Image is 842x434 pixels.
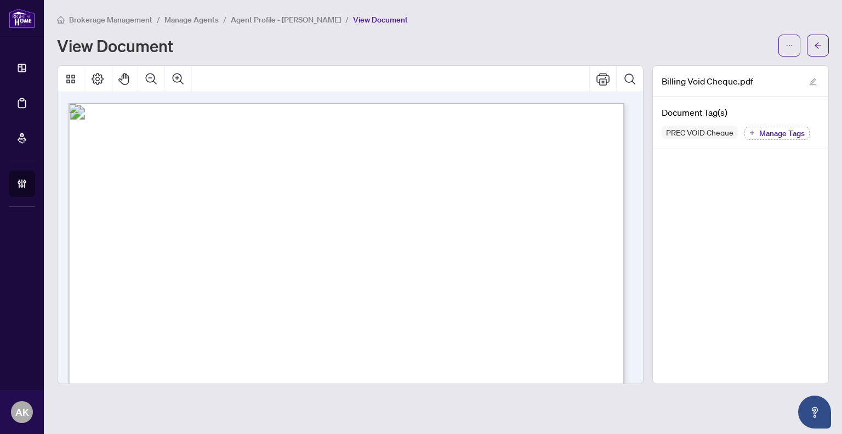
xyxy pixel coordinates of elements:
span: ellipsis [786,42,793,49]
li: / [345,13,349,26]
span: Billing Void Cheque.pdf [662,75,753,88]
span: Agent Profile - [PERSON_NAME] [231,15,341,25]
li: / [223,13,226,26]
img: logo [9,8,35,29]
button: Manage Tags [744,127,810,140]
button: Open asap [798,396,831,429]
span: home [57,16,65,24]
span: AK [15,404,29,420]
h4: Document Tag(s) [662,106,820,119]
h1: View Document [57,37,173,54]
span: Manage Agents [164,15,219,25]
span: plus [749,130,755,136]
span: edit [809,78,817,86]
span: arrow-left [814,42,822,49]
span: PREC VOID Cheque [662,128,738,136]
span: Brokerage Management [69,15,152,25]
span: View Document [353,15,408,25]
span: Manage Tags [759,129,805,137]
li: / [157,13,160,26]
